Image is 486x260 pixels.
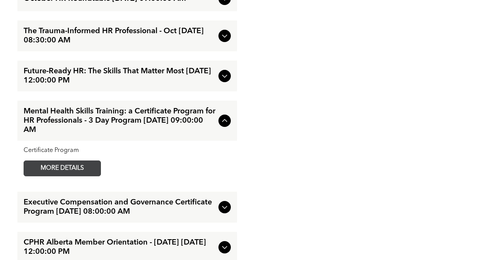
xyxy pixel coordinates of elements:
[24,238,215,257] span: CPHR Alberta Member Orientation - [DATE] [DATE] 12:00:00 PM
[24,160,101,176] a: MORE DETAILS
[24,107,215,135] span: Mental Health Skills Training: a Certificate Program for HR Professionals - 3 Day Program [DATE] ...
[24,67,215,85] span: Future-Ready HR: The Skills That Matter Most [DATE] 12:00:00 PM
[24,198,215,216] span: Executive Compensation and Governance Certificate Program [DATE] 08:00:00 AM
[24,27,215,45] span: The Trauma-Informed HR Professional - Oct [DATE] 08:30:00 AM
[24,147,231,154] div: Certificate Program
[32,161,93,176] span: MORE DETAILS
